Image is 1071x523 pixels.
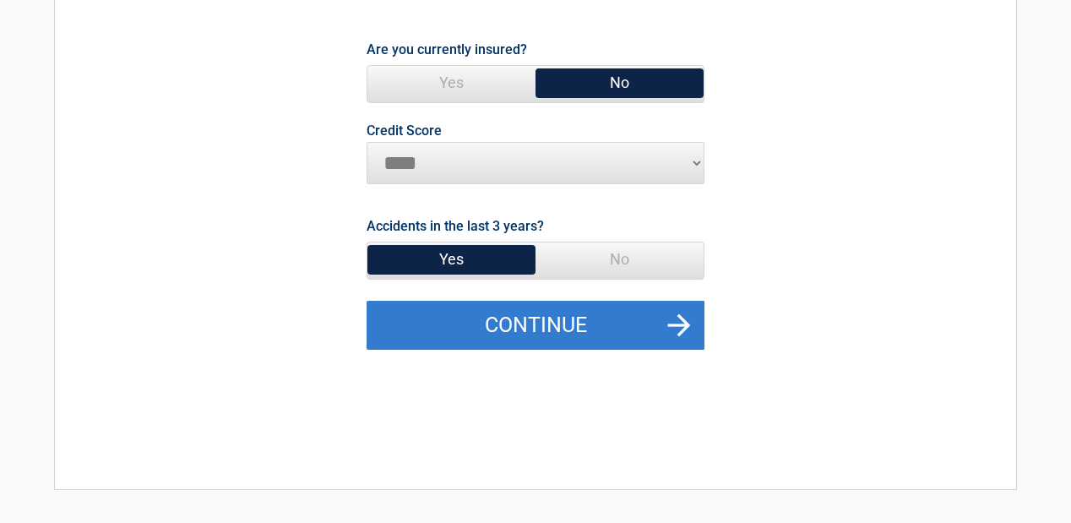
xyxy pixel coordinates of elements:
span: No [535,66,704,100]
span: Yes [367,66,535,100]
label: Are you currently insured? [367,38,527,61]
label: Credit Score [367,124,442,138]
span: Yes [367,242,535,276]
span: No [535,242,704,276]
label: Accidents in the last 3 years? [367,215,544,237]
button: Continue [367,301,704,350]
